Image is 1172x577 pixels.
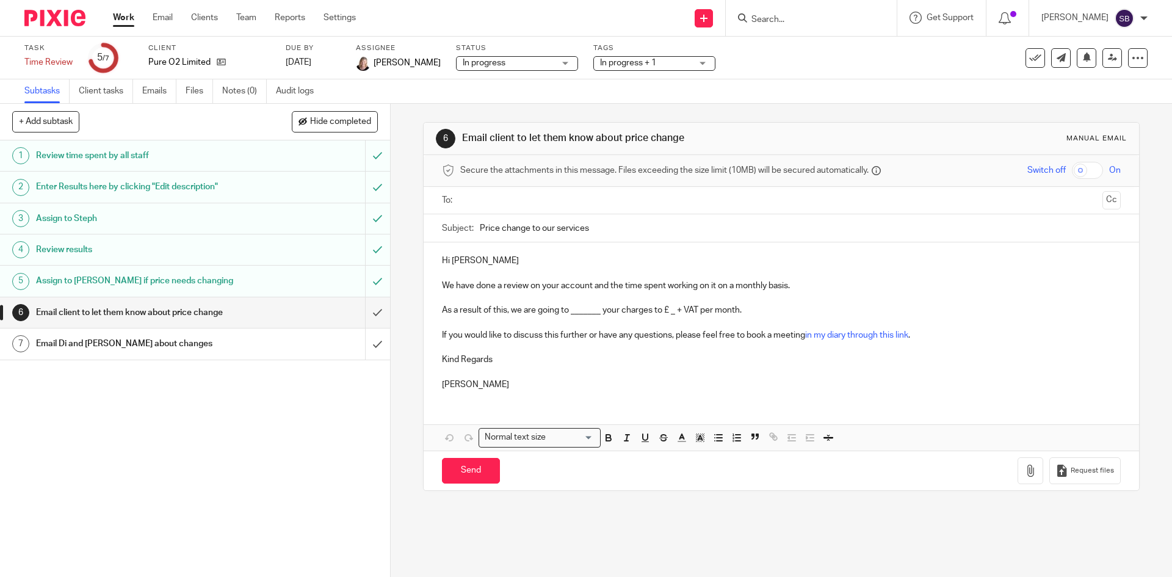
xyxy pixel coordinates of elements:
label: To: [442,194,455,206]
a: Notes (0) [222,79,267,103]
p: If you would like to discuss this further or have any questions, please feel free to book a meeti... [442,329,1120,341]
input: Send [442,458,500,484]
label: Client [148,43,270,53]
a: Files [186,79,213,103]
a: Clients [191,12,218,24]
input: Search for option [549,431,593,444]
label: Task [24,43,73,53]
span: [PERSON_NAME] [374,57,441,69]
div: 6 [436,129,455,148]
div: 1 [12,147,29,164]
a: Settings [324,12,356,24]
p: [PERSON_NAME] [1041,12,1109,24]
div: 4 [12,241,29,258]
h1: Review results [36,241,247,259]
div: 6 [12,304,29,321]
span: Request files [1071,466,1114,476]
img: Karen Garrattley [356,56,371,71]
div: 5 [12,273,29,290]
input: Search [750,15,860,26]
button: + Add subtask [12,111,79,132]
div: Mark as to do [365,203,390,234]
a: Work [113,12,134,24]
div: Time Review [24,56,73,68]
button: Cc [1102,191,1121,209]
label: Due by [286,43,341,53]
img: Pixie [24,10,85,26]
span: Secure the attachments in this message. Files exceeding the size limit (10MB) will be secured aut... [460,164,869,176]
small: /7 [103,55,109,62]
p: We have done a review on your account and the time spent working on it on a monthly basis. [442,280,1120,292]
span: In progress [463,59,505,67]
a: Audit logs [276,79,323,103]
a: Client tasks [79,79,133,103]
h1: Email client to let them know about price change [462,132,808,145]
i: Files are stored in Pixie and a secure link is sent to the message recipient. [872,166,881,175]
a: Send new email to Pure O2 Limited [1051,48,1071,68]
h1: Assign to [PERSON_NAME] if price needs changing [36,272,247,290]
div: Mark as done [365,297,390,328]
a: Emails [142,79,176,103]
a: Reports [275,12,305,24]
div: Mark as done [365,328,390,359]
span: Hide completed [310,117,371,127]
label: Status [456,43,578,53]
h1: Review time spent by all staff [36,147,247,165]
div: 3 [12,210,29,227]
a: Email [153,12,173,24]
button: Snooze task [1077,48,1096,68]
div: Mark as to do [365,266,390,296]
p: Kind Regards [442,354,1120,366]
div: Mark as to do [365,234,390,265]
div: 7 [12,335,29,352]
div: 2 [12,179,29,196]
h1: Assign to Steph [36,209,247,228]
i: Open client page [217,57,226,67]
span: Switch off [1027,164,1066,176]
a: Subtasks [24,79,70,103]
a: Team [236,12,256,24]
span: Normal text size [482,431,548,444]
button: Hide completed [292,111,378,132]
a: Reassign task [1102,48,1122,68]
p: [PERSON_NAME] [442,379,1120,391]
h1: Email client to let them know about price change [36,303,247,322]
span: [DATE] [286,58,311,67]
div: Mark as to do [365,140,390,171]
div: Mark as to do [365,172,390,202]
h1: Enter Results here by clicking "Edit description" [36,178,247,196]
button: Request files [1049,457,1120,485]
h1: Email Di and [PERSON_NAME] about changes [36,335,247,353]
a: in my diary through this link [805,331,908,339]
p: Pure O2 Limited [148,56,211,68]
div: Manual email [1066,134,1127,143]
label: Tags [593,43,715,53]
label: Assignee [356,43,441,53]
span: On [1109,164,1121,176]
img: svg%3E [1115,9,1134,28]
label: Subject: [442,222,474,234]
div: Search for option [479,428,601,447]
p: As a result of this, we are going to _______ your charges to £ _ + VAT per month. [442,304,1120,316]
p: Hi [PERSON_NAME] [442,255,1120,267]
div: 5 [97,51,109,65]
span: Get Support [927,13,974,22]
span: In progress + 1 [600,59,656,67]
